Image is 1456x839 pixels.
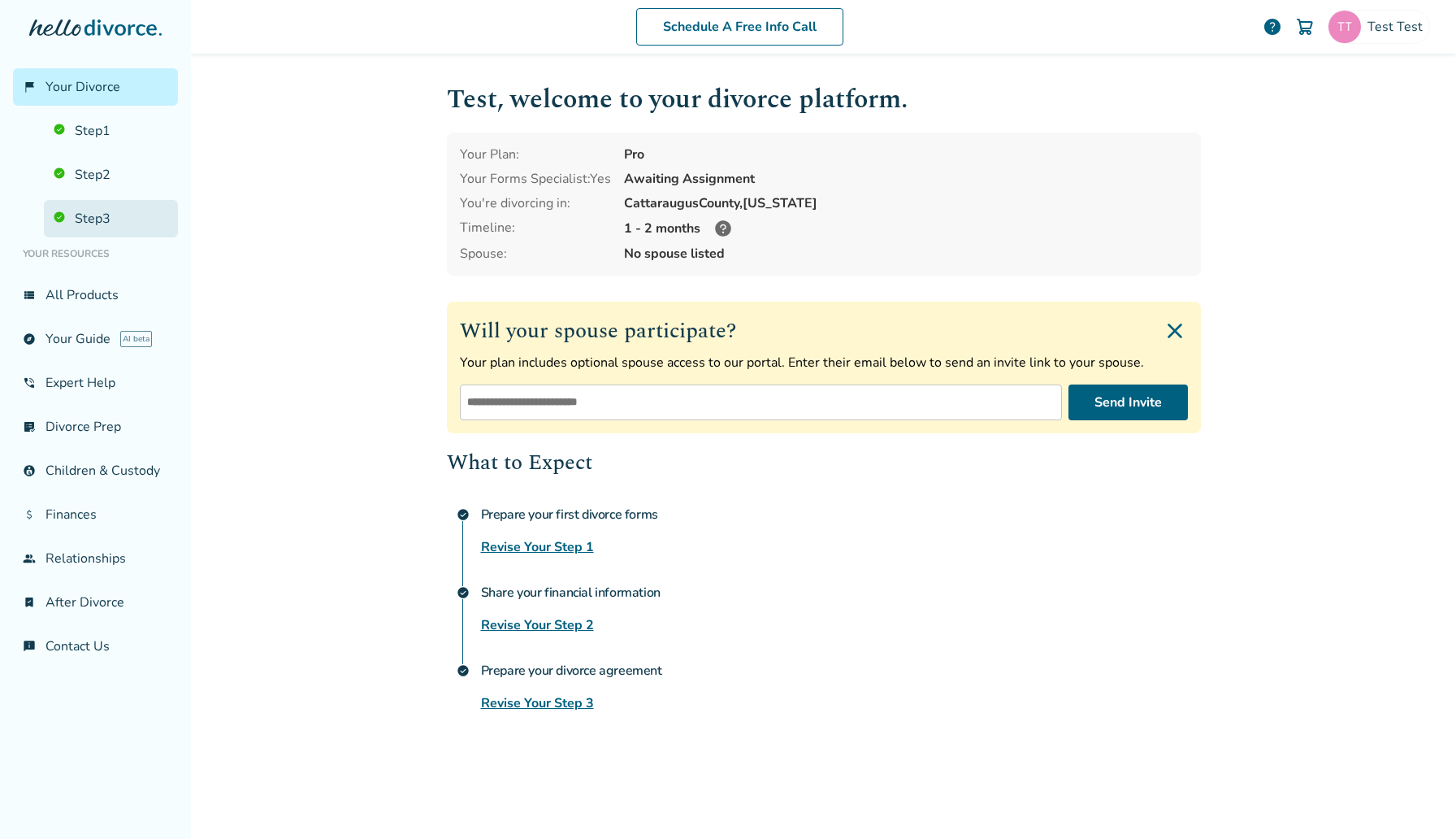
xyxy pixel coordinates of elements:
[13,540,178,577] a: groupRelationships
[481,498,1201,531] h4: Prepare your first divorce forms
[1295,17,1315,37] img: Cart
[460,170,611,188] div: Your Forms Specialist: Yes
[447,446,1201,479] h2: What to Expect
[636,8,843,46] a: Schedule A Free Info Call
[13,364,178,402] a: phone_in_talkExpert Help
[44,112,178,150] a: Step1
[624,146,1188,163] div: Pro
[481,537,594,557] a: Revise Your Step 1
[457,508,470,521] span: check_circle
[13,584,178,621] a: bookmark_checkAfter Divorce
[23,640,36,653] span: chat_info
[44,156,178,193] a: Step2
[481,693,594,713] a: Revise Your Step 3
[23,508,36,521] span: attach_money
[460,245,611,263] span: Spouse:
[120,331,152,347] span: AI beta
[624,170,1188,188] div: Awaiting Assignment
[45,78,120,96] span: Your Divorce
[447,80,1201,120] h1: Test , welcome to your divorce platform.
[624,245,1188,263] span: No spouse listed
[1162,318,1188,344] img: Close invite form
[1328,11,1361,43] img: sephiroth.jedidiah@freedrops.org
[1068,385,1188,420] button: Send Invite
[23,333,36,346] span: explore
[13,276,178,314] a: view_listAll Products
[1367,18,1429,36] span: Test Test
[460,354,1188,372] p: Your plan includes optional spouse access to our portal. Enter their email below to send an invit...
[23,376,36,389] span: phone_in_talk
[13,452,178,489] a: account_childChildren & Custody
[13,408,178,446] a: list_alt_checkDivorce Prep
[13,68,178,106] a: flag_2Your Divorce
[624,219,1188,238] div: 1 - 2 months
[13,496,178,533] a: attach_moneyFinances
[460,315,1188,347] h2: Will your spouse participate?
[23,80,36,93] span: flag_2
[1263,17,1282,37] a: help
[460,219,611,238] div: Timeline:
[457,586,470,599] span: check_circle
[460,146,611,163] div: Your Plan:
[481,576,1201,609] h4: Share your financial information
[1375,761,1456,839] iframe: Chat Widget
[23,596,36,609] span: bookmark_check
[13,628,178,665] a: chat_infoContact Us
[23,289,36,302] span: view_list
[23,420,36,433] span: list_alt_check
[481,615,594,635] a: Revise Your Step 2
[624,194,1188,212] div: Cattaraugus County, [US_STATE]
[457,664,470,677] span: check_circle
[23,464,36,477] span: account_child
[13,237,178,270] li: Your Resources
[13,320,178,358] a: exploreYour GuideAI beta
[460,194,611,212] div: You're divorcing in:
[481,654,1201,687] h4: Prepare your divorce agreement
[23,552,36,565] span: group
[44,200,178,237] a: Step3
